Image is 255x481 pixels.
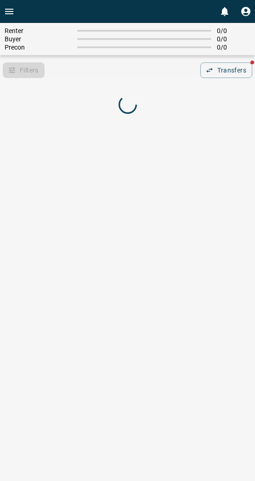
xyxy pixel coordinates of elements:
span: 0 / 0 [217,44,250,51]
span: Buyer [5,35,72,43]
span: Precon [5,44,72,51]
button: Transfers [200,62,252,78]
span: Renter [5,27,72,34]
span: 0 / 0 [217,35,250,43]
button: Profile [237,2,255,21]
span: 0 / 0 [217,27,250,34]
